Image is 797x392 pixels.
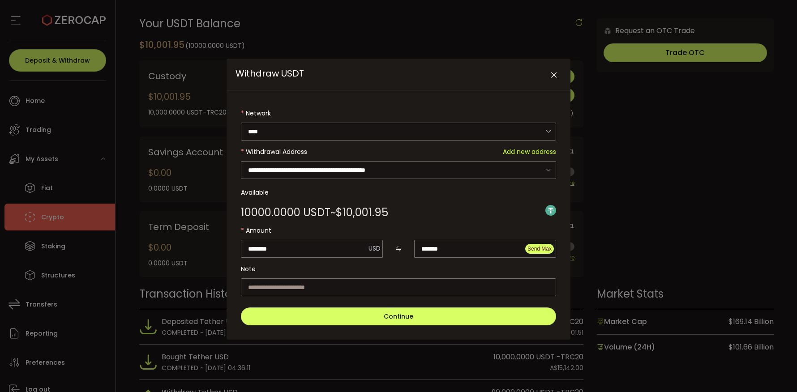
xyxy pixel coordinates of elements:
button: Close [546,68,561,83]
span: Add new address [503,143,556,161]
label: Network [241,104,556,122]
span: Send Max [527,246,552,252]
button: Send Max [525,244,554,254]
span: Withdrawal Address [246,147,307,156]
iframe: Chat Widget [752,349,797,392]
label: Note [241,260,556,278]
label: Available [241,183,556,201]
span: $10,001.95 [336,207,388,218]
button: Continue [241,307,556,325]
div: Withdraw USDT [227,59,570,340]
span: USD [369,244,381,253]
span: 10000.0000 USDT [241,207,330,218]
label: Amount [241,222,556,239]
span: Withdraw USDT [236,67,304,80]
span: Continue [384,312,413,321]
div: ~ [241,207,388,218]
